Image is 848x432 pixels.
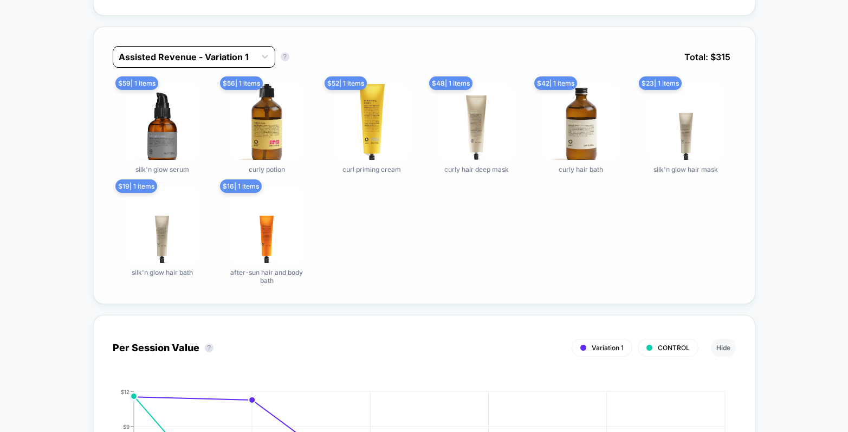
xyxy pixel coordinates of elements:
button: Hide [711,339,736,357]
img: silk'n glow hair bath [124,187,200,263]
span: CONTROL [658,344,690,352]
img: silk'n glow hair mask [648,84,724,160]
span: Total: $ 315 [679,46,736,68]
img: silk'n glow serum [124,84,200,160]
tspan: $9 [123,423,130,429]
span: silk'n glow hair bath [132,268,193,276]
span: curly hair bath [559,165,603,173]
span: curly potion [249,165,285,173]
span: curly hair deep mask [444,165,509,173]
button: ? [281,53,289,61]
span: $ 56 | 1 items [220,76,263,90]
span: silk'n glow serum [135,165,189,173]
img: curl priming cream [334,84,410,160]
span: $ 59 | 1 items [115,76,158,90]
span: $ 48 | 1 items [429,76,472,90]
span: Variation 1 [592,344,624,352]
button: ? [205,344,213,352]
span: $ 42 | 1 items [534,76,577,90]
img: curly potion [229,84,305,160]
span: after-sun hair and body bath [226,268,307,285]
span: $ 16 | 1 items [220,179,262,193]
span: $ 52 | 1 items [325,76,367,90]
img: after-sun hair and body bath [229,187,305,263]
span: $ 23 | 1 items [639,76,682,90]
span: silk'n glow hair mask [653,165,718,173]
img: curly hair bath [543,84,619,160]
img: curly hair deep mask [438,84,514,160]
span: $ 19 | 1 items [115,179,157,193]
tspan: $12 [121,388,130,395]
span: curl priming cream [342,165,401,173]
